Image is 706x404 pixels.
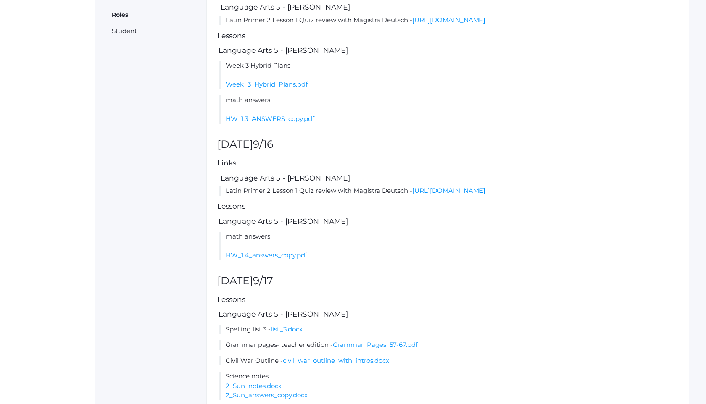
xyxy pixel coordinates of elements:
h5: Links [217,159,678,167]
li: Spelling list 3 - [219,325,678,334]
a: [URL][DOMAIN_NAME] [412,16,485,24]
li: Civil War Outline - [219,356,678,366]
li: Science notes [219,372,678,400]
li: math answers [219,232,678,260]
h2: [DATE] [217,139,678,150]
span: 9/17 [253,274,273,287]
h5: Lessons [217,296,678,304]
h5: Lessons [217,202,678,210]
a: list_3.docx [271,325,303,333]
h5: Lessons [217,32,678,40]
span: 9/16 [253,138,273,150]
a: HW_1.4_answers_copy.pdf [226,251,307,259]
h5: Roles [112,8,196,22]
a: Grammar_Pages_57-67.pdf [333,341,418,349]
li: Latin Primer 2 Lesson 1 Quiz review with Magistra Deutsch - [219,186,678,196]
h5: Language Arts 5 - [PERSON_NAME] [217,310,678,318]
h5: Language Arts 5 - [PERSON_NAME] [217,47,678,55]
h5: Language Arts 5 - [PERSON_NAME] [219,3,678,11]
li: Student [112,26,196,36]
li: Latin Primer 2 Lesson 1 Quiz review with Magistra Deutsch - [219,16,678,25]
h5: Language Arts 5 - [PERSON_NAME] [217,218,678,226]
li: Week 3 Hybrid Plans [219,61,678,89]
a: Week_3_Hybrid_Plans.pdf [226,80,308,88]
li: math answers [219,95,678,124]
h5: Language Arts 5 - [PERSON_NAME] [219,174,678,182]
a: [URL][DOMAIN_NAME] [412,186,485,194]
h2: [DATE] [217,275,678,287]
li: Grammar pages- teacher edition - [219,340,678,350]
a: 2_Sun_notes.docx [226,382,282,390]
a: HW_1.3_ANSWERS_copy.pdf [226,115,314,123]
a: 2_Sun_answers_copy.docx [226,391,308,399]
a: civil_war_outline_with_intros.docx [283,357,389,365]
